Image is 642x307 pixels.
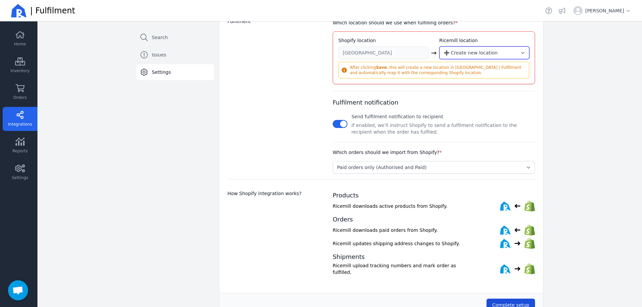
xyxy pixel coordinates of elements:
[227,190,325,197] h3: How Shopify integration works?
[338,37,376,44] h3: Shopify location
[14,41,26,47] span: Home
[333,253,535,261] h2: Shipments
[136,64,214,80] a: Settings
[333,227,467,234] span: Ricemill downloads paid orders from Shopify.
[351,122,535,135] p: If enabled, we'll instruct Shopify to send a fulfilment notification to the recipient when the or...
[333,19,458,26] p: Which location should we use when fulfilling orders?
[12,148,28,154] span: Reports
[585,7,631,14] span: [PERSON_NAME]
[333,215,535,223] h2: Orders
[333,98,398,107] h2: Fulfilment notification
[13,95,27,100] span: Orders
[227,18,325,25] h3: Fulfilment
[12,175,28,180] span: Settings
[333,91,535,135] div: fulfilment notification
[8,122,32,127] span: Integrations
[350,65,525,75] div: After clicking , this will create a new location in [GEOGRAPHIC_DATA] | Fulfilment and automatica...
[30,5,75,16] span: | Fulfilment
[351,114,443,119] span: Send fulfilment notification to recipient
[152,69,171,75] span: Settings
[333,149,442,156] p: Which orders should we import from Shopify?
[376,65,387,70] b: Save
[152,51,167,58] span: Issues
[136,29,214,45] a: Search
[8,280,28,300] div: Open chat
[10,68,29,73] span: Inventory
[571,3,634,18] button: [PERSON_NAME]
[339,47,428,59] input: e.g. My Warehouse
[333,191,535,199] h2: Products
[11,3,27,19] img: Ricemill Logo
[152,34,168,41] span: Search
[333,262,467,276] span: Ricemill upload tracking numbers and mark order as fulfilled.
[333,240,467,247] span: Ricemill updates shipping address changes to Shopify.
[333,203,467,209] span: Ricemill downloads active products from Shopify.
[431,48,437,57] div: →
[333,142,535,174] div: Order download
[136,47,214,63] a: Issues
[544,6,553,15] a: Helpdesk
[439,37,529,44] h3: Ricemill location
